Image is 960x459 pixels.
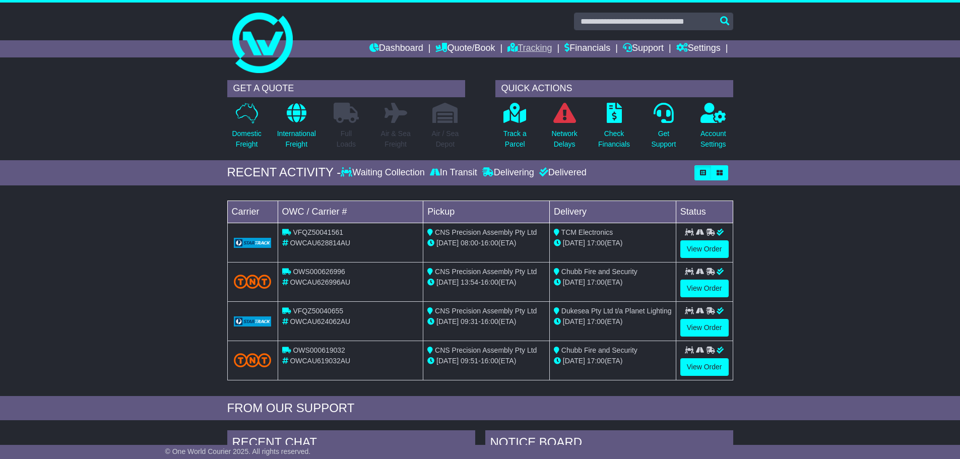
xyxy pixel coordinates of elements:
[427,316,545,327] div: - (ETA)
[503,128,527,150] p: Track a Parcel
[227,165,341,180] div: RECENT ACTIVITY -
[165,447,311,455] span: © One World Courier 2025. All rights reserved.
[436,317,459,325] span: [DATE]
[563,239,585,247] span: [DATE]
[234,353,272,367] img: TNT_Domestic.png
[651,128,676,150] p: Get Support
[503,102,527,155] a: Track aParcel
[700,102,727,155] a: AccountSettings
[427,167,480,178] div: In Transit
[598,102,630,155] a: CheckFinancials
[551,102,578,155] a: NetworkDelays
[485,430,733,457] div: NOTICE BOARD
[587,239,605,247] span: 17:00
[293,346,345,354] span: OWS000619032
[481,278,498,286] span: 16:00
[481,317,498,325] span: 16:00
[680,240,729,258] a: View Order
[436,239,459,247] span: [DATE]
[334,128,359,150] p: Full Loads
[680,319,729,337] a: View Order
[561,307,672,315] span: Dukesea Pty Ltd t/a Planet Lighting
[227,401,733,416] div: FROM OUR SUPPORT
[551,128,577,150] p: Network Delays
[587,278,605,286] span: 17:00
[436,278,459,286] span: [DATE]
[461,239,478,247] span: 08:00
[293,268,345,276] span: OWS000626996
[227,80,465,97] div: GET A QUOTE
[676,40,721,57] a: Settings
[563,278,585,286] span: [DATE]
[227,430,475,457] div: RECENT CHAT
[277,128,316,150] p: International Freight
[651,102,676,155] a: GetSupport
[554,356,672,366] div: (ETA)
[676,201,733,223] td: Status
[290,357,350,365] span: OWCAU619032AU
[290,278,350,286] span: OWCAU626996AU
[554,316,672,327] div: (ETA)
[277,102,316,155] a: InternationalFreight
[561,346,637,354] span: Chubb Fire and Security
[231,102,262,155] a: DomesticFreight
[507,40,552,57] a: Tracking
[461,317,478,325] span: 09:31
[554,277,672,288] div: (ETA)
[381,128,411,150] p: Air & Sea Freight
[554,238,672,248] div: (ETA)
[598,128,630,150] p: Check Financials
[564,40,610,57] a: Financials
[435,268,537,276] span: CNS Precision Assembly Pty Ltd
[680,280,729,297] a: View Order
[234,316,272,326] img: GetCarrierServiceLogo
[480,167,537,178] div: Delivering
[227,201,278,223] td: Carrier
[435,228,537,236] span: CNS Precision Assembly Pty Ltd
[427,238,545,248] div: - (ETA)
[481,357,498,365] span: 16:00
[427,356,545,366] div: - (ETA)
[700,128,726,150] p: Account Settings
[435,40,495,57] a: Quote/Book
[290,239,350,247] span: OWCAU628814AU
[537,167,587,178] div: Delivered
[369,40,423,57] a: Dashboard
[549,201,676,223] td: Delivery
[232,128,261,150] p: Domestic Freight
[561,228,613,236] span: TCM Electronics
[435,307,537,315] span: CNS Precision Assembly Pty Ltd
[587,317,605,325] span: 17:00
[563,317,585,325] span: [DATE]
[461,278,478,286] span: 13:54
[234,238,272,248] img: GetCarrierServiceLogo
[436,357,459,365] span: [DATE]
[432,128,459,150] p: Air / Sea Depot
[680,358,729,376] a: View Order
[481,239,498,247] span: 16:00
[587,357,605,365] span: 17:00
[290,317,350,325] span: OWCAU624062AU
[623,40,664,57] a: Support
[293,307,343,315] span: VFQZ50040655
[234,275,272,288] img: TNT_Domestic.png
[278,201,423,223] td: OWC / Carrier #
[495,80,733,97] div: QUICK ACTIONS
[427,277,545,288] div: - (ETA)
[435,346,537,354] span: CNS Precision Assembly Pty Ltd
[561,268,637,276] span: Chubb Fire and Security
[293,228,343,236] span: VFQZ50041561
[341,167,427,178] div: Waiting Collection
[423,201,550,223] td: Pickup
[563,357,585,365] span: [DATE]
[461,357,478,365] span: 09:51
